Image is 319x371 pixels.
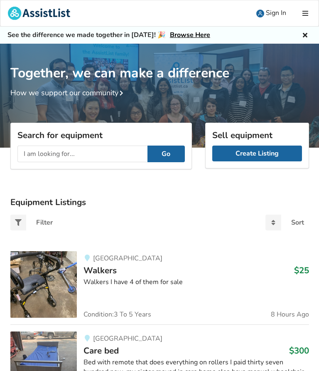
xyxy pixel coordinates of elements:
[93,254,162,263] span: [GEOGRAPHIC_DATA]
[17,130,185,141] h3: Search for equipment
[7,31,210,40] h5: See the difference we made together in [DATE]! 🎉
[294,265,309,276] h3: $25
[83,265,117,276] span: Walkers
[10,251,77,318] img: mobility-walkers
[266,8,286,17] span: Sign In
[249,0,294,26] a: user icon Sign In
[212,130,302,141] h3: Sell equipment
[291,219,304,226] div: Sort
[10,88,127,98] a: How we support our community
[93,334,162,343] span: [GEOGRAPHIC_DATA]
[147,146,185,162] button: Go
[8,7,70,20] img: assistlist-logo
[10,197,309,208] h3: Equipment Listings
[289,345,309,356] h3: $300
[83,311,151,318] span: Condition: 3 To 5 Years
[17,146,147,162] input: I am looking for...
[212,146,302,161] a: Create Listing
[36,219,53,226] div: Filter
[83,277,309,287] div: Walkers I have 4 of them for sale
[170,30,210,40] a: Browse Here
[256,10,264,17] img: user icon
[83,345,119,356] span: Care bed
[10,251,309,324] a: mobility-walkers[GEOGRAPHIC_DATA]Walkers$25Walkers I have 4 of them for saleCondition:3 To 5 Year...
[271,311,309,318] span: 8 Hours Ago
[10,44,309,82] h1: Together, we can make a difference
